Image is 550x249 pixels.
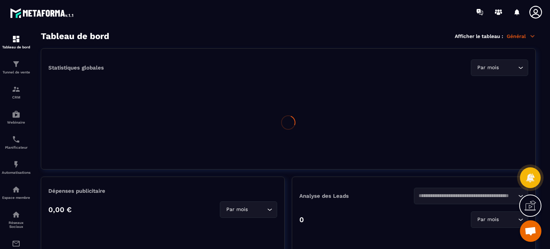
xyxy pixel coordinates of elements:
[476,216,500,224] span: Par mois
[48,205,72,214] p: 0,00 €
[12,135,20,144] img: scheduler
[2,155,30,180] a: automationsautomationsAutomatisations
[2,120,30,124] p: Webinaire
[2,171,30,174] p: Automatisations
[299,215,304,224] p: 0
[500,216,516,224] input: Search for option
[520,220,541,242] a: Ouvrir le chat
[2,221,30,229] p: Réseaux Sociaux
[220,201,277,218] div: Search for option
[225,206,249,214] span: Par mois
[48,64,104,71] p: Statistiques globales
[2,196,30,200] p: Espace membre
[507,33,536,39] p: Général
[2,180,30,205] a: automationsautomationsEspace membre
[2,105,30,130] a: automationsautomationsWebinaire
[471,211,528,228] div: Search for option
[12,160,20,169] img: automations
[476,64,500,72] span: Par mois
[2,130,30,155] a: schedulerschedulerPlanificateur
[12,35,20,43] img: formation
[471,59,528,76] div: Search for option
[414,188,529,204] div: Search for option
[2,45,30,49] p: Tableau de bord
[12,185,20,194] img: automations
[2,205,30,234] a: social-networksocial-networkRéseaux Sociaux
[2,70,30,74] p: Tunnel de vente
[2,80,30,105] a: formationformationCRM
[41,31,109,41] h3: Tableau de bord
[12,85,20,94] img: formation
[12,60,20,68] img: formation
[10,6,74,19] img: logo
[419,192,517,200] input: Search for option
[249,206,265,214] input: Search for option
[299,193,414,199] p: Analyse des Leads
[2,95,30,99] p: CRM
[12,239,20,248] img: email
[12,210,20,219] img: social-network
[2,145,30,149] p: Planificateur
[2,54,30,80] a: formationformationTunnel de vente
[48,188,277,194] p: Dépenses publicitaire
[500,64,516,72] input: Search for option
[2,29,30,54] a: formationformationTableau de bord
[455,33,503,39] p: Afficher le tableau :
[12,110,20,119] img: automations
